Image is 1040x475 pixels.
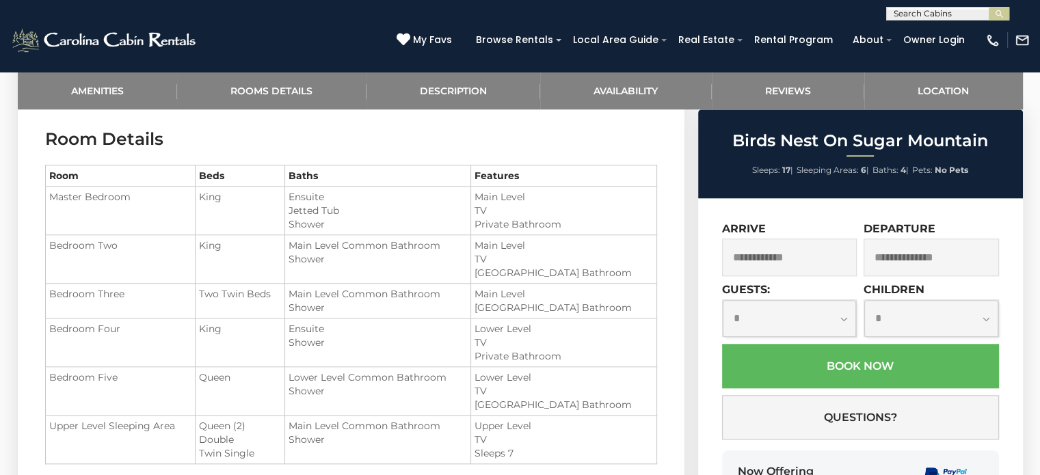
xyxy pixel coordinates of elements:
h2: Birds Nest On Sugar Mountain [702,132,1019,150]
li: Lower Level Common Bathroom [289,370,467,384]
li: Ensuite [289,190,467,204]
span: King [199,191,222,203]
label: Departure [864,222,935,235]
span: King [199,239,222,252]
td: Master Bedroom [45,187,196,235]
li: Twin Single [199,446,281,460]
a: Availability [540,72,712,109]
li: TV [475,433,652,446]
li: Main Level Common Bathroom [289,287,467,301]
a: Location [864,72,1023,109]
a: Owner Login [896,29,972,51]
a: Real Estate [671,29,741,51]
li: | [752,161,793,179]
td: Bedroom Two [45,235,196,284]
li: Main Level [475,190,652,204]
li: [GEOGRAPHIC_DATA] Bathroom [475,266,652,280]
a: My Favs [397,33,455,48]
li: Sleeps 7 [475,446,652,460]
label: Children [864,283,924,296]
strong: 4 [901,165,906,175]
li: | [872,161,909,179]
strong: 17 [782,165,790,175]
td: Bedroom Four [45,318,196,367]
span: Baths: [872,165,898,175]
span: King [199,323,222,335]
li: Shower [289,217,467,231]
a: About [846,29,890,51]
span: Sleeps: [752,165,780,175]
li: [GEOGRAPHIC_DATA] Bathroom [475,301,652,314]
li: Shower [289,252,467,266]
span: Queen [199,371,230,383]
span: Pets: [912,165,933,175]
strong: 6 [861,165,866,175]
li: Shower [289,433,467,446]
li: Jetted Tub [289,204,467,217]
button: Questions? [722,395,999,439]
a: Reviews [712,72,865,109]
span: My Favs [413,33,452,47]
label: Arrive [722,222,766,235]
th: Baths [284,165,470,187]
strong: No Pets [935,165,968,175]
li: Double [199,433,281,446]
li: TV [475,252,652,266]
li: Main Level Common Bathroom [289,239,467,252]
li: [GEOGRAPHIC_DATA] Bathroom [475,398,652,411]
img: mail-regular-white.png [1015,33,1030,48]
th: Room [45,165,196,187]
li: Private Bathroom [475,349,652,363]
h3: Room Details [45,127,657,151]
li: Upper Level [475,419,652,433]
li: Queen (2) [199,419,281,433]
a: Rental Program [747,29,840,51]
li: TV [475,384,652,398]
td: Upper Level Sleeping Area [45,416,196,464]
a: Local Area Guide [566,29,665,51]
li: Main Level [475,287,652,301]
a: Description [366,72,541,109]
span: Two Twin Beds [199,288,271,300]
li: Shower [289,301,467,314]
td: Bedroom Five [45,367,196,416]
li: Lower Level [475,322,652,336]
li: Shower [289,384,467,398]
li: TV [475,336,652,349]
li: Main Level Common Bathroom [289,419,467,433]
label: Guests: [722,283,770,296]
li: Lower Level [475,370,652,384]
li: Main Level [475,239,652,252]
li: Shower [289,336,467,349]
li: | [797,161,869,179]
img: White-1-2.png [10,27,200,54]
td: Bedroom Three [45,284,196,318]
a: Browse Rentals [469,29,560,51]
a: Rooms Details [177,72,366,109]
span: Sleeping Areas: [797,165,859,175]
li: Ensuite [289,322,467,336]
img: phone-regular-white.png [985,33,1000,48]
th: Features [471,165,656,187]
button: Book Now [722,344,999,388]
a: Amenities [18,72,178,109]
li: TV [475,204,652,217]
th: Beds [196,165,285,187]
li: Private Bathroom [475,217,652,231]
